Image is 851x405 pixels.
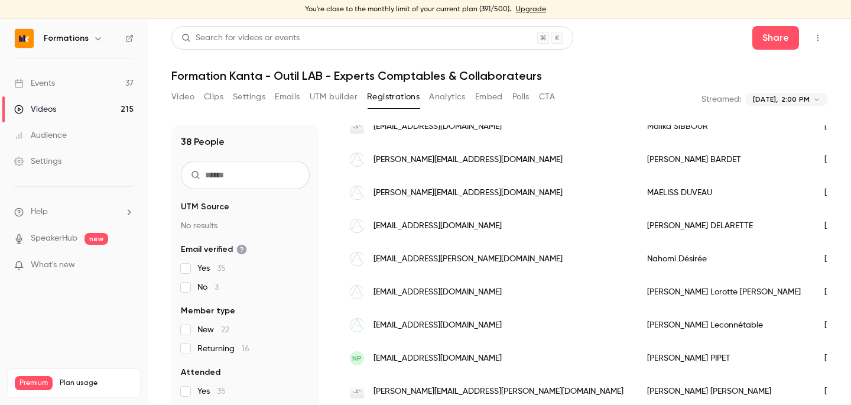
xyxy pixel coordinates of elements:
div: [PERSON_NAME] Leconnétable [635,309,813,342]
div: Audience [14,129,67,141]
img: alcexpertise.fr [350,252,364,266]
div: [PERSON_NAME] PIPET [635,342,813,375]
button: Clips [204,88,223,106]
button: UTM builder [310,88,358,106]
h6: Formations [44,33,89,44]
img: isacom-expertcomptable.fr [350,384,364,398]
div: MAELISS DUVEAU [635,176,813,209]
button: Analytics [429,88,466,106]
button: Polls [512,88,530,106]
span: [EMAIL_ADDRESS][DOMAIN_NAME] [373,319,502,332]
iframe: Noticeable Trigger [119,260,134,271]
button: Share [752,26,799,50]
span: UTM Source [181,201,229,213]
span: new [85,233,108,245]
img: alcexpertise.fr [350,318,364,332]
span: [EMAIL_ADDRESS][DOMAIN_NAME] [373,121,502,133]
button: Top Bar Actions [808,28,827,47]
div: Malika SIBBOUR [635,110,813,143]
span: [PERSON_NAME][EMAIL_ADDRESS][DOMAIN_NAME] [373,187,563,199]
div: [PERSON_NAME] DELARETTE [635,209,813,242]
span: 35 [217,387,226,396]
span: Member type [181,305,235,317]
div: Events [14,77,55,89]
img: alcexpertise.fr [350,153,364,167]
span: Yes [197,263,226,274]
span: [PERSON_NAME][EMAIL_ADDRESS][PERSON_NAME][DOMAIN_NAME] [373,385,623,398]
div: [PERSON_NAME] BARDET [635,143,813,176]
span: What's new [31,259,75,271]
span: Help [31,206,48,218]
div: Search for videos or events [181,32,300,44]
div: [PERSON_NAME] Lorotte [PERSON_NAME] [635,276,813,309]
button: Emails [275,88,300,106]
span: 22 [221,326,229,334]
img: alcexpertise.fr [350,285,364,299]
span: [EMAIL_ADDRESS][DOMAIN_NAME] [373,220,502,232]
img: isacom-expertcomptable.fr [350,119,364,134]
div: Videos [14,103,56,115]
li: help-dropdown-opener [14,206,134,218]
span: Premium [15,376,53,390]
span: [EMAIL_ADDRESS][DOMAIN_NAME] [373,352,502,365]
span: nP [352,353,362,364]
span: [DATE], [753,94,778,105]
h1: 38 People [181,135,225,149]
h1: Formation Kanta - Outil LAB - Experts Comptables & Collaborateurs [171,69,827,83]
p: No results [181,220,310,232]
button: Video [171,88,194,106]
span: [EMAIL_ADDRESS][DOMAIN_NAME] [373,286,502,299]
span: New [197,324,229,336]
img: alcexpertise.fr [350,186,364,200]
span: [PERSON_NAME][EMAIL_ADDRESS][DOMAIN_NAME] [373,154,563,166]
span: 2:00 PM [781,94,810,105]
a: Upgrade [516,5,546,14]
button: Settings [233,88,265,106]
button: CTA [539,88,555,106]
span: [EMAIL_ADDRESS][PERSON_NAME][DOMAIN_NAME] [373,253,563,265]
span: Email verified [181,244,247,255]
span: No [197,281,219,293]
span: Yes [197,385,226,397]
span: 35 [217,264,226,273]
span: Returning [197,343,249,355]
span: Attended [181,367,220,378]
div: Nahomi Désirée [635,242,813,276]
p: Streamed: [701,93,741,105]
a: SpeakerHub [31,232,77,245]
div: Settings [14,155,61,167]
span: 16 [242,345,249,353]
button: Embed [475,88,503,106]
img: alcexpertise.fr [350,219,364,233]
span: 3 [215,283,219,291]
img: Formations [15,29,34,48]
span: Plan usage [60,378,133,388]
button: Registrations [367,88,420,106]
